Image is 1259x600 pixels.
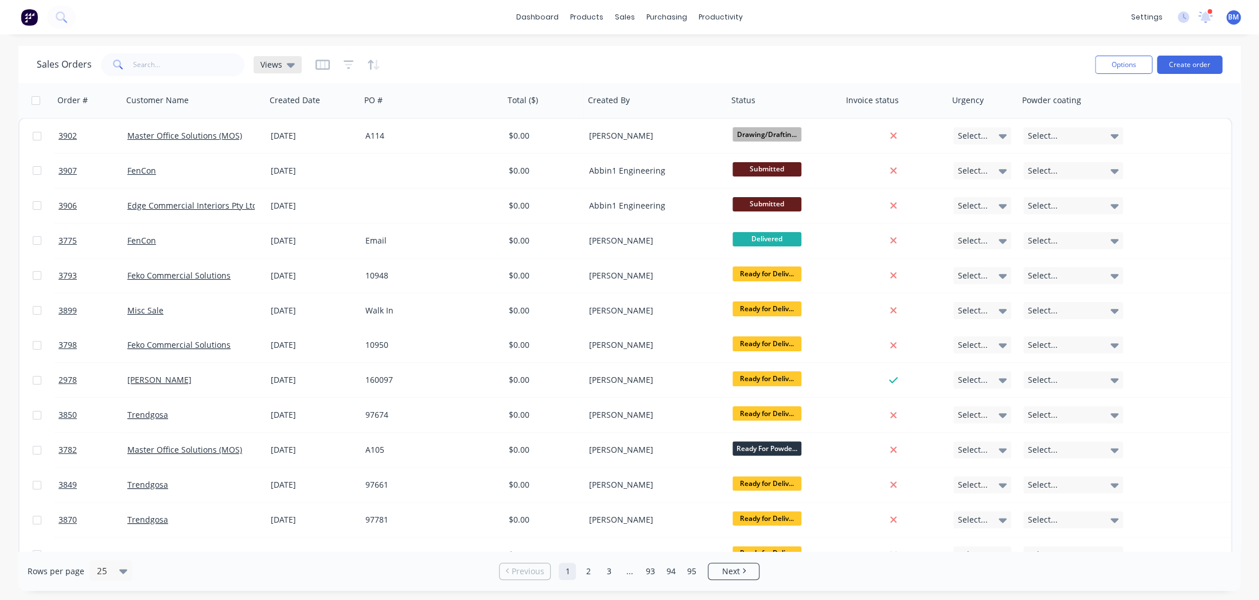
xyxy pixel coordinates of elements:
[59,538,127,572] a: 3881
[365,305,493,316] div: Walk In
[732,301,801,316] span: Ready for Deliv...
[732,511,801,526] span: Ready for Deliv...
[509,200,576,211] div: $0.00
[127,270,231,281] a: Feko Commercial Solutions
[59,409,77,421] span: 3850
[127,374,192,385] a: [PERSON_NAME]
[59,503,127,537] a: 3870
[589,130,716,142] div: [PERSON_NAME]
[364,95,383,106] div: PO #
[958,270,988,281] span: Select...
[59,444,77,456] span: 3782
[57,95,88,106] div: Order #
[509,305,576,316] div: $0.00
[365,235,493,246] div: Email
[59,514,77,526] span: 3870
[59,398,127,432] a: 3850
[1028,165,1058,177] span: Select...
[271,374,356,386] div: [DATE]
[271,479,356,491] div: [DATE]
[579,563,597,580] a: Page 2
[271,514,356,526] div: [DATE]
[127,549,192,560] a: [PERSON_NAME]
[59,130,77,142] span: 3902
[509,514,576,526] div: $0.00
[1028,200,1058,211] span: Select...
[589,200,716,211] div: Abbin1 Engineering
[732,127,801,142] span: Drawing/Draftin...
[127,409,168,420] a: Trendgosa
[127,165,156,176] a: FenCon
[958,514,988,526] span: Select...
[1028,305,1058,316] span: Select...
[271,549,356,560] div: [DATE]
[59,479,77,491] span: 3849
[365,339,493,351] div: 10950
[270,95,320,106] div: Created Date
[365,514,493,526] div: 97781
[271,130,356,142] div: [DATE]
[958,165,988,177] span: Select...
[508,95,538,106] div: Total ($)
[127,305,163,316] a: Misc Sale
[509,270,576,281] div: $0.00
[1028,374,1058,386] span: Select...
[59,119,127,153] a: 3902
[28,566,84,577] span: Rows per page
[127,514,168,525] a: Trendgosa
[365,130,493,142] div: A114
[59,339,77,351] span: 3798
[127,200,258,211] a: Edge Commercial Interiors Pty Ltd
[958,444,988,456] span: Select...
[732,336,801,351] span: Ready for Deliv...
[127,444,242,455] a: Master Office Solutions (MOS)
[21,9,38,26] img: Factory
[1028,270,1058,281] span: Select...
[127,130,242,141] a: Master Office Solutions (MOS)
[59,374,77,386] span: 2978
[732,406,801,421] span: Ready for Deliv...
[958,409,988,421] span: Select...
[271,305,356,316] div: [DATE]
[958,200,988,211] span: Select...
[732,162,801,177] span: Submitted
[126,95,189,106] div: Customer Name
[59,189,127,223] a: 3906
[365,270,493,281] div: 10948
[958,374,988,386] span: Select...
[589,235,716,246] div: [PERSON_NAME]
[127,235,156,246] a: FenCon
[589,514,716,526] div: [PERSON_NAME]
[59,305,77,316] span: 3899
[693,9,749,26] div: productivity
[59,200,77,211] span: 3906
[641,9,693,26] div: purchasing
[59,468,127,502] a: 3849
[271,444,356,456] div: [DATE]
[732,232,801,246] span: Delivered
[59,433,127,467] a: 3782
[271,165,356,177] div: [DATE]
[958,235,988,246] span: Select...
[1228,12,1239,22] span: BM
[1028,339,1058,351] span: Select...
[271,235,356,246] div: [DATE]
[1028,409,1058,421] span: Select...
[708,566,759,577] a: Next page
[589,479,716,491] div: [PERSON_NAME]
[1022,95,1081,106] div: Powder coating
[958,339,988,351] span: Select...
[512,566,544,577] span: Previous
[564,9,609,26] div: products
[589,549,716,560] div: [PERSON_NAME]
[958,305,988,316] span: Select...
[1028,130,1058,142] span: Select...
[1028,444,1058,456] span: Select...
[662,563,679,580] a: Page 94
[127,339,231,350] a: Feko Commercial Solutions
[683,563,700,580] a: Page 95
[589,409,716,421] div: [PERSON_NAME]
[589,374,716,386] div: [PERSON_NAME]
[494,563,764,580] ul: Pagination
[509,374,576,386] div: $0.00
